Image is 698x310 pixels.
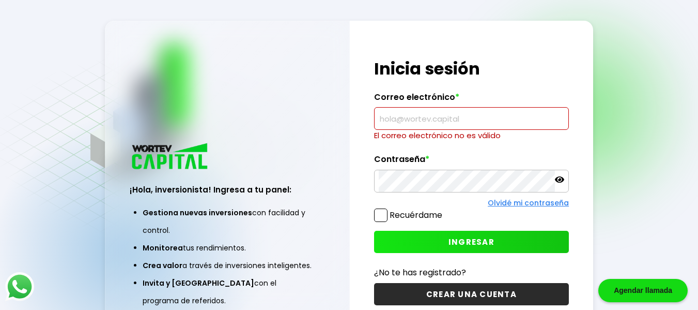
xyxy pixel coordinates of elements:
div: Agendar llamada [598,279,688,302]
a: Olvidé mi contraseña [488,198,569,208]
h1: Inicia sesión [374,56,569,81]
h3: ¡Hola, inversionista! Ingresa a tu panel: [130,184,325,196]
span: Monitorea [143,243,183,253]
label: Correo electrónico [374,92,569,108]
li: a través de inversiones inteligentes. [143,257,312,274]
button: CREAR UNA CUENTA [374,283,569,305]
input: hola@wortev.capital [379,108,564,129]
img: logo_wortev_capital [130,142,211,172]
span: Gestiona nuevas inversiones [143,208,252,218]
span: Crea valor [143,260,182,271]
li: tus rendimientos. [143,239,312,257]
button: INGRESAR [374,231,569,253]
label: Recuérdame [390,209,442,221]
p: El correo electrónico no es válido [374,130,569,141]
li: con facilidad y control. [143,204,312,239]
label: Contraseña [374,154,569,170]
img: logos_whatsapp-icon.242b2217.svg [5,272,34,301]
span: Invita y [GEOGRAPHIC_DATA] [143,278,254,288]
p: ¿No te has registrado? [374,266,569,279]
li: con el programa de referidos. [143,274,312,309]
span: INGRESAR [448,237,494,247]
a: ¿No te has registrado?CREAR UNA CUENTA [374,266,569,305]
